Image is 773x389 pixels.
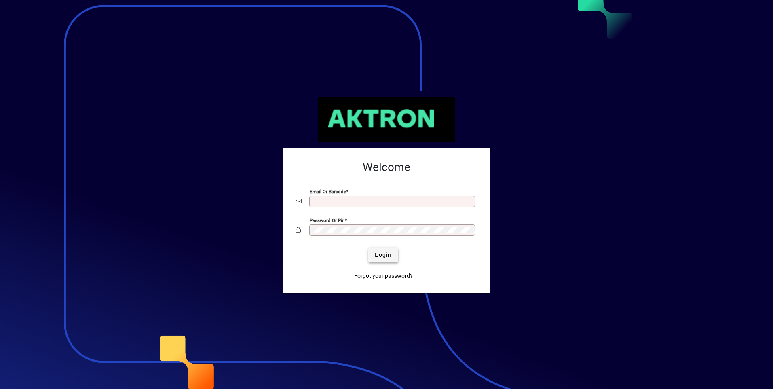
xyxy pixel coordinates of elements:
h2: Welcome [296,161,477,174]
span: Forgot your password? [354,272,413,280]
button: Login [368,248,398,262]
mat-label: Email or Barcode [310,188,346,194]
a: Forgot your password? [351,269,416,283]
span: Login [375,251,391,259]
mat-label: Password or Pin [310,217,344,223]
